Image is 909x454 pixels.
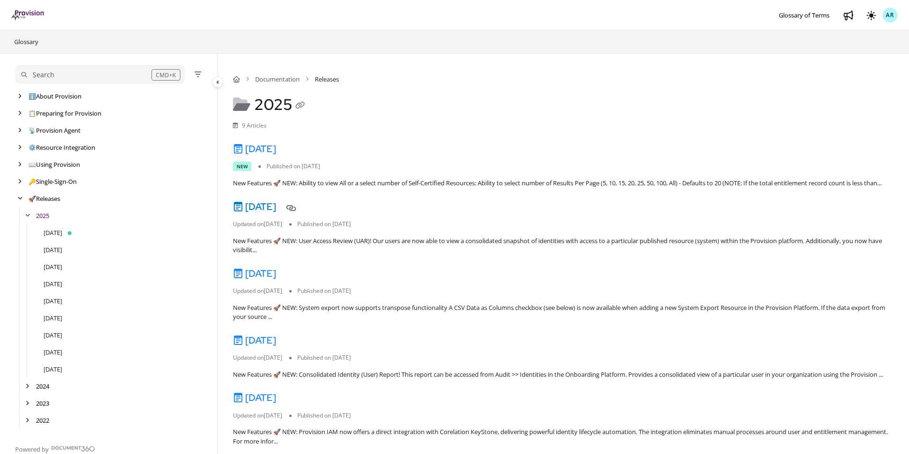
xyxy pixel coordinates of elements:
[28,91,81,101] a: About Provision
[233,334,276,346] a: [DATE]
[28,177,77,186] a: Single-Sign-On
[23,382,32,391] div: arrow
[233,267,276,280] a: [DATE]
[15,160,25,169] div: arrow
[28,109,36,118] span: 📋
[886,11,894,20] span: AR
[779,11,829,19] span: Glossary of Terms
[233,354,289,362] li: Updated on [DATE]
[233,179,894,188] div: New Features 🚀 NEW: Ability to view All or a select number of Self-Certified Resources: Ability t...
[233,287,289,295] li: Updated on [DATE]
[28,143,36,152] span: ⚙️
[36,211,49,220] a: 2025
[28,177,36,186] span: 🔑
[36,416,49,425] a: 2022
[15,143,25,152] div: arrow
[28,160,80,169] a: Using Provision
[44,296,62,306] a: May 2025
[233,200,276,213] a: [DATE]
[233,303,894,322] div: New Features 🚀 NEW: System export now supports transpose functionality A CSV Data as Columns chec...
[33,70,54,80] div: Search
[289,411,358,420] li: Published on [DATE]
[841,8,856,23] a: Whats new
[255,74,300,84] a: Documentation
[44,262,62,272] a: July 2025
[11,10,45,20] img: brand logo
[44,313,62,323] a: April 2025
[233,95,308,114] h1: 2025
[233,121,267,130] li: 9 Articles
[28,194,36,203] span: 🚀
[28,126,80,135] a: Provision Agent
[28,160,36,169] span: 📖
[44,245,62,254] a: August 2025
[15,445,49,454] span: Powered by
[233,427,894,446] div: New Features 🚀 NEW: Provision IAM now offers a direct integration with Corelation KeyStone, deliv...
[289,220,358,228] li: Published on [DATE]
[289,354,358,362] li: Published on [DATE]
[233,74,240,84] a: Home
[233,236,894,255] div: New Features 🚀 NEW: User Access Review (UAR)! Our users are now able to view a consolidated snaps...
[15,443,95,454] a: Powered by Document360 - opens in a new tab
[44,279,62,289] a: June 2025
[36,381,49,391] a: 2024
[15,92,25,101] div: arrow
[28,92,36,100] span: ℹ️
[192,69,204,80] button: Filter
[15,109,25,118] div: arrow
[15,194,25,203] div: arrow
[882,8,898,23] button: AR
[44,364,62,374] a: January 2025
[23,399,32,408] div: arrow
[15,126,25,135] div: arrow
[13,36,39,47] a: Glossary
[11,10,45,21] a: Project logo
[28,194,60,203] a: Releases
[284,200,299,216] button: Copy link of August 2025
[233,162,251,171] span: New
[28,143,95,152] a: Resource Integration
[864,8,879,23] button: Theme options
[233,370,894,380] div: New Features 🚀 NEW: Consolidated Identity (User) Report! This report can be accessed from Audit >...
[233,411,289,420] li: Updated on [DATE]
[44,228,62,237] a: September 2025
[23,416,32,425] div: arrow
[28,109,101,118] a: Preparing for Provision
[315,74,339,84] span: Releases
[233,220,289,228] li: Updated on [DATE]
[36,399,49,408] a: 2023
[233,143,276,155] a: [DATE]
[51,446,95,452] img: Document360
[23,211,32,220] div: arrow
[293,99,308,114] button: Copy link of 2025
[258,162,327,171] li: Published on [DATE]
[44,347,62,357] a: February 2025
[151,69,180,81] div: CMD+K
[212,76,223,88] button: Category toggle
[233,391,276,404] a: [DATE]
[15,65,185,84] button: Search
[15,177,25,186] div: arrow
[28,126,36,135] span: 📡
[289,287,358,295] li: Published on [DATE]
[44,330,62,340] a: March 2025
